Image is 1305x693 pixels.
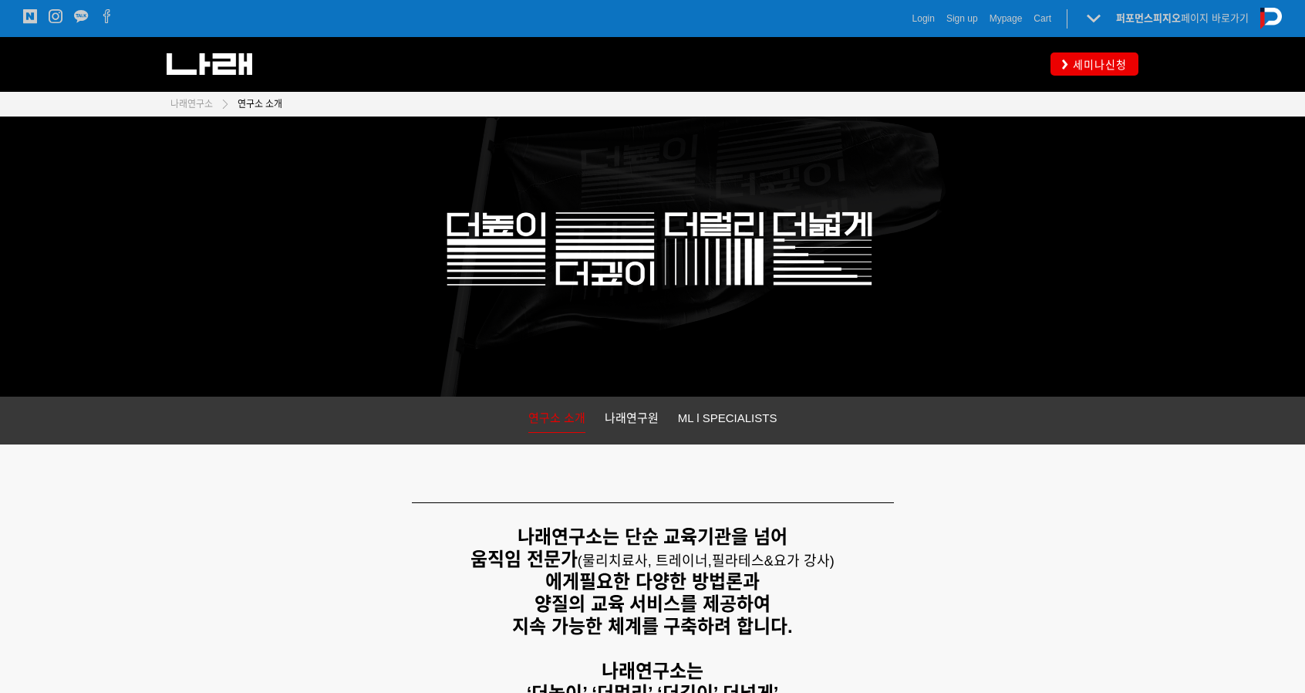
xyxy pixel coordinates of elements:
strong: 양질의 교육 서비스를 제공하여 [534,593,771,614]
a: Mypage [990,11,1023,26]
strong: 필요한 다양한 방법론과 [579,571,759,592]
a: Login [912,11,935,26]
strong: 나래연구소는 [602,661,703,681]
span: 세미나신청 [1068,57,1127,73]
a: 세미나신청 [1050,52,1138,75]
a: Cart [1034,11,1051,26]
strong: 에게 [545,571,579,592]
span: 물리치료사, 트레이너, [582,553,712,569]
a: 연구소 소개 [230,96,282,112]
span: ML l SPECIALISTS [678,411,777,424]
strong: 움직임 전문가 [470,549,578,570]
a: 퍼포먼스피지오페이지 바로가기 [1116,12,1249,24]
span: 필라테스&요가 강사) [712,553,835,569]
strong: 나래연구소는 단순 교육기관을 넘어 [518,526,787,547]
a: 나래연구소 [170,96,213,112]
span: 연구소 소개 [238,99,282,110]
a: 나래연구원 [605,408,659,432]
strong: 지속 가능한 체계를 구축하려 합니다. [512,616,792,637]
span: 연구소 소개 [528,411,585,424]
a: 연구소 소개 [528,408,585,433]
span: 나래연구소 [170,99,213,110]
span: ( [578,553,712,569]
span: 나래연구원 [605,411,659,424]
a: Sign up [946,11,978,26]
strong: 퍼포먼스피지오 [1116,12,1181,24]
a: ML l SPECIALISTS [678,408,777,432]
